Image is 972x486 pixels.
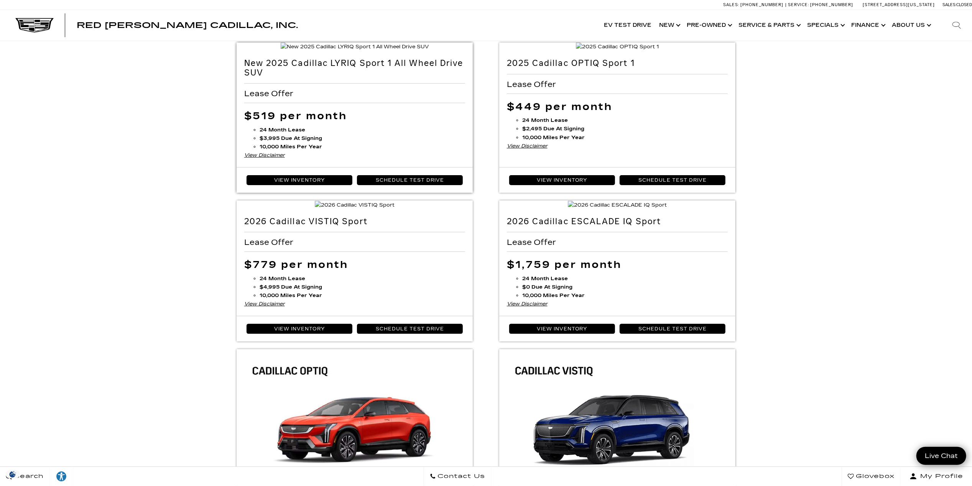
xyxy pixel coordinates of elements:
[600,10,655,41] a: EV Test Drive
[507,300,728,308] div: View Disclaimer
[888,10,934,41] a: About Us
[357,324,463,334] a: Schedule Test Drive
[281,43,429,51] img: New 2025 Cadillac LYRIQ Sport 1 All Wheel Drive SUV
[77,21,298,29] a: Red [PERSON_NAME] Cadillac, Inc.
[260,292,322,299] strong: 10,000 Miles Per Year
[260,127,305,133] span: 24 Month Lease
[247,175,353,185] a: View Inventory
[244,151,465,159] div: View Disclaimer
[917,471,963,482] span: My Profile
[785,3,855,7] a: Service: [PHONE_NUMBER]
[77,21,298,30] span: Red [PERSON_NAME] Cadillac, Inc.
[50,467,73,486] a: Explore your accessibility options
[260,284,322,290] strong: $4,995 Due At Signing
[244,110,347,122] span: $519 per month
[244,300,465,308] div: View Disclaimer
[507,59,728,68] h2: 2025 Cadillac OPTIQ Sport 1
[244,259,349,271] span: $779 per month
[507,80,558,89] span: Lease Offer
[244,89,295,98] span: Lease Offer
[788,2,809,7] span: Service:
[522,276,568,282] span: 24 Month Lease
[507,142,728,150] div: View Disclaimer
[522,117,568,123] span: 24 Month Lease
[436,471,485,482] span: Contact Us
[50,471,73,482] div: Explore your accessibility options
[916,447,966,465] a: Live Chat
[507,101,613,113] span: $449 per month
[244,59,465,77] h2: New 2025 Cadillac LYRIQ Sport 1 All Wheel Drive SUV
[655,10,683,41] a: New
[522,284,572,290] strong: $0 Due At Signing
[683,10,735,41] a: Pre-Owned
[260,276,305,282] span: 24 Month Lease
[620,324,726,334] a: Schedule Test Drive
[507,238,558,246] span: Lease Offer
[4,470,21,478] img: Opt-Out Icon
[956,2,972,7] span: Closed
[357,175,463,185] a: Schedule Test Drive
[244,217,465,226] h2: 2026 Cadillac VISTIQ Sport
[576,43,659,51] img: 2025 Cadillac OPTIQ Sport 1
[735,10,803,41] a: Service & Parts
[568,201,667,209] img: 2026 Cadillac ESCALADE IQ Sport
[315,201,395,209] img: 2026 Cadillac VISTIQ Sport
[522,135,585,141] strong: 10,000 Miles Per Year
[901,467,972,486] button: Open user profile menu
[260,144,322,150] strong: 10,000 Miles Per Year
[803,10,847,41] a: Specials
[723,2,739,7] span: Sales:
[921,452,962,460] span: Live Chat
[620,175,726,185] a: Schedule Test Drive
[424,467,492,486] a: Contact Us
[522,126,584,132] strong: $2,495 Due At Signing
[842,467,901,486] a: Glovebox
[740,2,783,7] span: [PHONE_NUMBER]
[4,470,21,478] section: Click to Open Cookie Consent Modal
[942,2,956,7] span: Sales:
[507,217,728,226] h2: 2026 Cadillac ESCALADE IQ Sport
[244,238,295,246] span: Lease Offer
[12,471,44,482] span: Search
[810,2,853,7] span: [PHONE_NUMBER]
[509,324,615,334] a: View Inventory
[507,259,622,271] span: $1,759 per month
[723,3,785,7] a: Sales: [PHONE_NUMBER]
[15,18,54,33] img: Cadillac Dark Logo with Cadillac White Text
[247,324,353,334] a: View Inventory
[509,175,615,185] a: View Inventory
[847,10,888,41] a: Finance
[863,2,935,7] a: [STREET_ADDRESS][US_STATE]
[854,471,895,482] span: Glovebox
[260,135,322,141] strong: $3,995 Due At Signing
[522,292,585,299] strong: 10,000 Miles Per Year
